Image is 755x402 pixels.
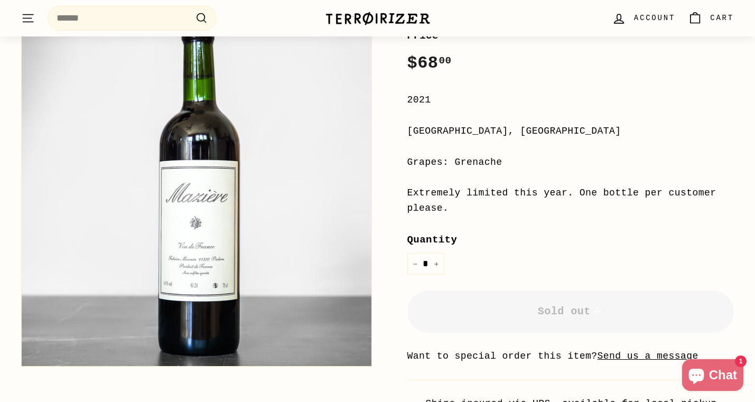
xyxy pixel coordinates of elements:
img: G21 [22,16,371,366]
input: quantity [407,253,444,275]
span: Sold out [538,305,603,317]
div: Extremely limited this year. One bottle per customer please. [407,185,734,216]
button: Reduce item quantity by one [407,253,423,275]
span: Cart [710,12,734,24]
li: Want to special order this item? [407,349,734,364]
sup: 00 [439,55,451,67]
span: Account [634,12,675,24]
a: Cart [682,3,740,34]
div: 2021 [407,92,734,108]
label: Quantity [407,232,734,248]
div: [GEOGRAPHIC_DATA], [GEOGRAPHIC_DATA] [407,124,734,139]
div: Grapes: Grenache [407,155,734,170]
button: Increase item quantity by one [428,253,444,275]
a: Send us a message [598,351,698,361]
inbox-online-store-chat: Shopify online store chat [679,359,747,394]
button: Sold out [407,291,734,333]
a: Account [605,3,682,34]
span: $68 [407,53,452,73]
